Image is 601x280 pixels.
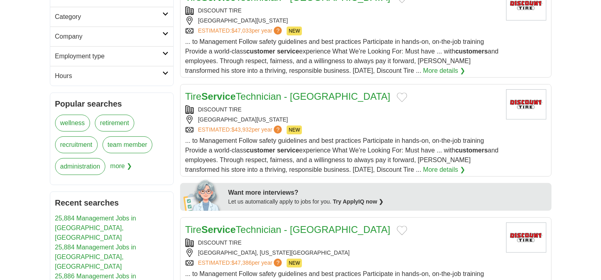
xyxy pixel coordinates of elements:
div: Let us automatically apply to jobs for you. [228,198,547,206]
strong: customer [246,147,275,154]
a: More details ❯ [423,66,465,76]
a: recruitment [55,136,98,153]
span: NEW [287,126,302,134]
button: Add to favorite jobs [397,226,407,235]
span: ? [274,126,282,134]
span: $43,932 [231,126,252,133]
img: Discount Tire logo [506,89,546,119]
span: ? [274,27,282,35]
a: TireServiceTechnician - [GEOGRAPHIC_DATA] [185,91,390,102]
a: TireServiceTechnician - [GEOGRAPHIC_DATA] [185,224,390,235]
strong: service [277,48,299,55]
span: NEW [287,259,302,268]
h2: Employment type [55,51,162,61]
h2: Popular searches [55,98,168,110]
a: Employment type [50,46,173,66]
a: 25,884 Management Jobs in [GEOGRAPHIC_DATA], [GEOGRAPHIC_DATA] [55,244,136,270]
div: [GEOGRAPHIC_DATA], [US_STATE][GEOGRAPHIC_DATA] [185,249,500,257]
h2: Category [55,12,162,22]
span: ... to Management Follow safety guidelines and best practices Participate in hands-on, on-the-job... [185,137,499,173]
a: Company [50,27,173,46]
a: ESTIMATED:$47,033per year? [198,27,284,35]
span: more ❯ [110,158,132,180]
span: $47,386 [231,259,252,266]
a: DISCOUNT TIRE [198,106,242,113]
h2: Hours [55,71,162,81]
div: Want more interviews? [228,188,547,198]
strong: customer [246,48,275,55]
img: apply-iq-scientist.png [183,179,222,211]
a: retirement [95,115,134,132]
span: ... to Management Follow safety guidelines and best practices Participate in hands-on, on-the-job... [185,38,499,74]
a: DISCOUNT TIRE [198,239,242,246]
span: ? [274,259,282,267]
div: [GEOGRAPHIC_DATA][US_STATE] [185,115,500,124]
img: Discount Tire logo [506,222,546,253]
strong: customers [455,147,488,154]
div: [GEOGRAPHIC_DATA][US_STATE] [185,16,500,25]
h2: Company [55,32,162,41]
strong: Service [201,91,236,102]
span: NEW [287,27,302,35]
a: 25,884 Management Jobs in [GEOGRAPHIC_DATA], [GEOGRAPHIC_DATA] [55,215,136,241]
span: $47,033 [231,27,252,34]
strong: service [277,147,299,154]
a: wellness [55,115,90,132]
a: Hours [50,66,173,86]
a: DISCOUNT TIRE [198,7,242,14]
a: More details ❯ [423,165,465,175]
a: ESTIMATED:$43,932per year? [198,126,284,134]
a: Try ApplyIQ now ❯ [333,198,384,205]
button: Add to favorite jobs [397,93,407,102]
strong: Service [201,224,236,235]
a: administration [55,158,106,175]
h2: Recent searches [55,197,168,209]
a: team member [103,136,153,153]
strong: customers [455,48,488,55]
a: Category [50,7,173,27]
a: ESTIMATED:$47,386per year? [198,259,284,268]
